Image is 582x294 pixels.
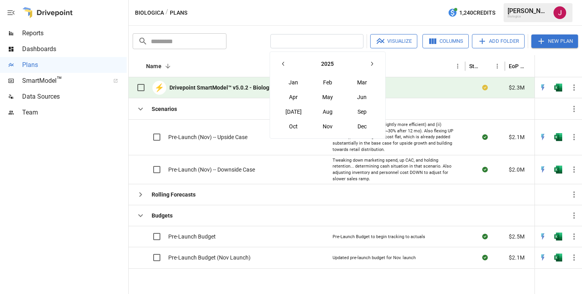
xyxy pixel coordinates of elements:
[554,133,562,141] div: Open in Excel
[22,76,105,86] span: SmartModel
[571,61,582,72] button: Sort
[22,44,127,54] span: Dashboards
[554,166,562,174] div: Open in Excel
[345,119,379,134] button: Dec
[509,166,525,174] span: $2.0M
[22,60,127,70] span: Plans
[22,92,127,101] span: Data Sources
[311,90,345,104] button: May
[276,105,310,119] button: [DATE]
[333,157,459,182] div: Tweaking down marketing spend, up CAC, and holding retention... determining cash situation in tha...
[333,122,459,153] div: Flexing up (i) marketing (slightly more efficient) and (ii) retention (slightly better -- ~30% af...
[554,84,562,92] img: excel-icon.76473adf.svg
[554,254,562,262] div: Open in Excel
[57,75,62,85] span: ™
[553,6,566,19] img: Joey Zwillinger
[508,7,549,15] div: [PERSON_NAME]
[168,254,251,262] span: Pre-Launch Budget (Nov Launch)
[539,233,547,241] div: Open in Quick Edit
[345,90,379,104] button: Jun
[554,133,562,141] img: excel-icon.76473adf.svg
[135,8,164,18] button: Biologica
[345,105,379,119] button: Sep
[539,254,547,262] img: quick-edit-flash.b8aec18c.svg
[452,61,463,72] button: Description column menu
[539,133,547,141] div: Open in Quick Edit
[168,133,247,141] span: Pre-Launch (Nov) -- Upside Case
[291,57,365,71] button: 2025
[482,84,488,92] div: Your plan has changes in Excel that are not reflected in the Drivepoint Data Warehouse, select "S...
[333,234,425,240] div: Pre-Launch Budget to begin tracking to actuals
[311,75,345,90] button: Feb
[482,133,488,141] div: Sync complete
[169,84,277,92] b: Drivepoint SmartModel™ v5.0.2 - Biologica
[509,84,525,92] span: $2.3M
[554,233,562,241] img: excel-icon.76473adf.svg
[539,84,547,92] img: quick-edit-flash.b8aec18c.svg
[152,191,196,199] b: Rolling Forecasts
[276,75,310,90] button: Jan
[152,81,166,95] div: ⚡
[146,63,162,69] div: Name
[554,233,562,241] div: Open in Excel
[469,63,480,69] div: Status
[168,166,255,174] span: Pre-Launch (Nov) -- Downside Case
[152,105,177,113] b: Scenarios
[472,34,525,48] button: Add Folder
[539,166,547,174] div: Open in Quick Edit
[152,212,173,220] b: Budgets
[539,133,547,141] img: quick-edit-flash.b8aec18c.svg
[509,233,525,241] span: $2.5M
[370,34,417,48] button: Visualize
[333,255,416,261] div: Updated pre-launch budget for Nov. launch
[481,61,492,72] button: Sort
[482,166,488,174] div: Sync complete
[459,8,495,18] span: 1,240 Credits
[482,233,488,241] div: Sync complete
[554,254,562,262] img: excel-icon.76473adf.svg
[276,119,310,134] button: Oct
[22,29,127,38] span: Reports
[549,2,571,24] button: Joey Zwillinger
[165,8,168,18] div: /
[311,105,345,119] button: Aug
[539,84,547,92] div: Open in Quick Edit
[554,166,562,174] img: excel-icon.76473adf.svg
[22,108,127,117] span: Team
[168,233,216,241] span: Pre-Launch Budget
[422,34,469,48] button: Columns
[345,75,379,90] button: Mar
[554,84,562,92] div: Open in Excel
[162,61,173,72] button: Sort
[539,166,547,174] img: quick-edit-flash.b8aec18c.svg
[492,61,503,72] button: Status column menu
[539,233,547,241] img: quick-edit-flash.b8aec18c.svg
[509,63,527,69] div: EoP Cash
[276,90,310,104] button: Apr
[508,15,549,18] div: Biologica
[311,119,345,134] button: Nov
[482,254,488,262] div: Sync complete
[509,254,525,262] span: $2.1M
[509,133,525,141] span: $2.1M
[528,61,539,72] button: Sort
[539,254,547,262] div: Open in Quick Edit
[531,34,578,48] button: New Plan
